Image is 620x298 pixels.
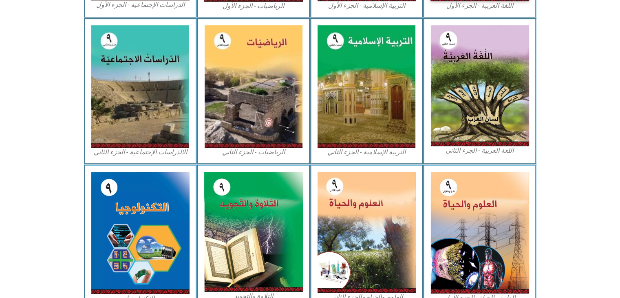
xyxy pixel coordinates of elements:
[318,1,416,10] figcaption: التربية الإسلامية - الجزء الأول
[91,0,190,9] figcaption: الدراسات الإجتماعية - الجزء الأول​
[430,1,529,10] figcaption: اللغة العربية - الجزء الأول​
[318,148,416,157] figcaption: التربية الإسلامية - الجزء الثاني
[430,146,529,155] figcaption: اللغة العربية - الجزء الثاني
[91,148,190,157] figcaption: الالدراسات الإجتماعية - الجزء الثاني
[204,2,303,11] figcaption: الرياضيات - الجزء الأول​
[204,148,303,157] figcaption: الرياضيات - الجزء الثاني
